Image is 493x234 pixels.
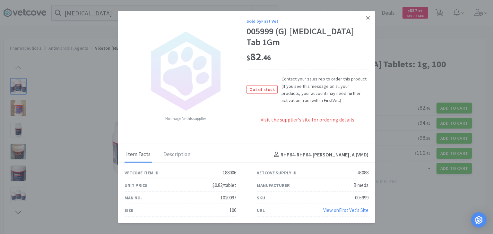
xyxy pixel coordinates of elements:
[357,169,368,176] div: 43088
[162,146,192,163] div: Description
[125,206,133,213] div: Size
[257,181,290,188] div: Manufacturer
[471,212,487,228] div: Open Intercom Messenger
[221,194,236,201] div: 1020097
[229,206,236,214] div: 100
[125,169,159,176] div: Vetcove Item ID
[144,29,227,113] img: no_image.png
[257,169,297,176] div: Vetcove Supply ID
[247,86,277,94] span: Out of stock
[272,150,368,159] h4: RHP64-RHP64 - [PERSON_NAME], A (VMD)
[261,53,271,62] span: . 46
[125,181,147,188] div: Unit Price
[257,194,265,201] div: SKU
[257,206,265,213] div: URL
[246,53,250,62] span: $
[323,207,368,213] a: View onFirst Vet's Site
[355,194,368,201] div: 005999
[125,194,142,201] div: Man No.
[246,50,271,63] span: 82
[165,115,206,121] span: No image for this supplier
[125,146,152,163] div: Item Facts
[278,75,368,104] span: Contact your sales rep to order this product. (If you see this message on all your products, your...
[246,18,368,25] div: Sold by First Vet
[223,169,236,176] div: 188006
[246,116,368,130] div: Visit the supplier's site for ordering details
[212,181,236,189] div: $0.82/tablet
[246,26,368,47] div: 005999 (G) [MEDICAL_DATA] Tab 1Gm
[353,181,368,189] div: Bimeda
